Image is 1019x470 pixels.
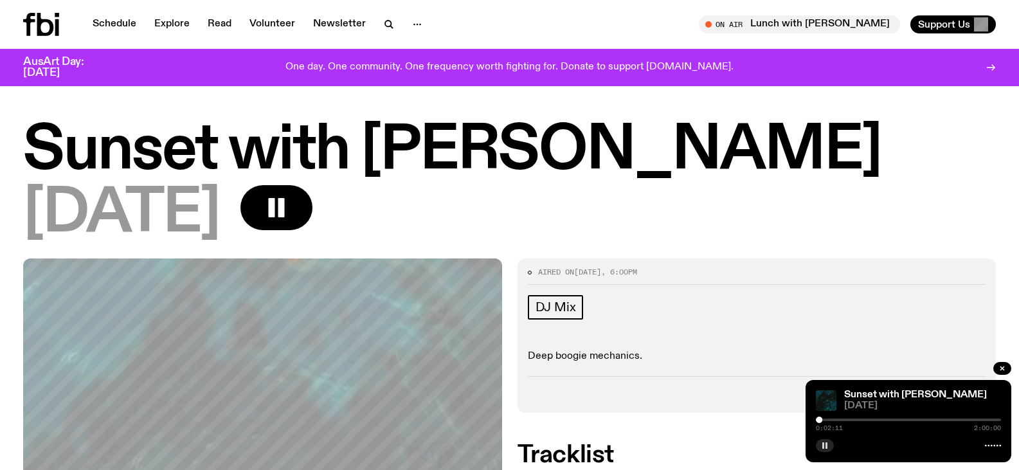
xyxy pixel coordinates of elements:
[147,15,197,33] a: Explore
[518,444,996,467] h2: Tracklist
[85,15,144,33] a: Schedule
[23,122,996,180] h1: Sunset with [PERSON_NAME]
[601,267,637,277] span: , 6:00pm
[23,57,105,78] h3: AusArt Day: [DATE]
[918,19,970,30] span: Support Us
[528,295,584,320] a: DJ Mix
[538,267,574,277] span: Aired on
[844,401,1001,411] span: [DATE]
[844,390,987,400] a: Sunset with [PERSON_NAME]
[816,425,843,431] span: 0:02:11
[699,15,900,33] button: On AirLunch with [PERSON_NAME]
[285,62,734,73] p: One day. One community. One frequency worth fighting for. Donate to support [DOMAIN_NAME].
[305,15,374,33] a: Newsletter
[910,15,996,33] button: Support Us
[574,267,601,277] span: [DATE]
[242,15,303,33] a: Volunteer
[536,300,576,314] span: DJ Mix
[200,15,239,33] a: Read
[528,350,986,363] p: Deep boogie mechanics.
[23,185,220,243] span: [DATE]
[974,425,1001,431] span: 2:00:00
